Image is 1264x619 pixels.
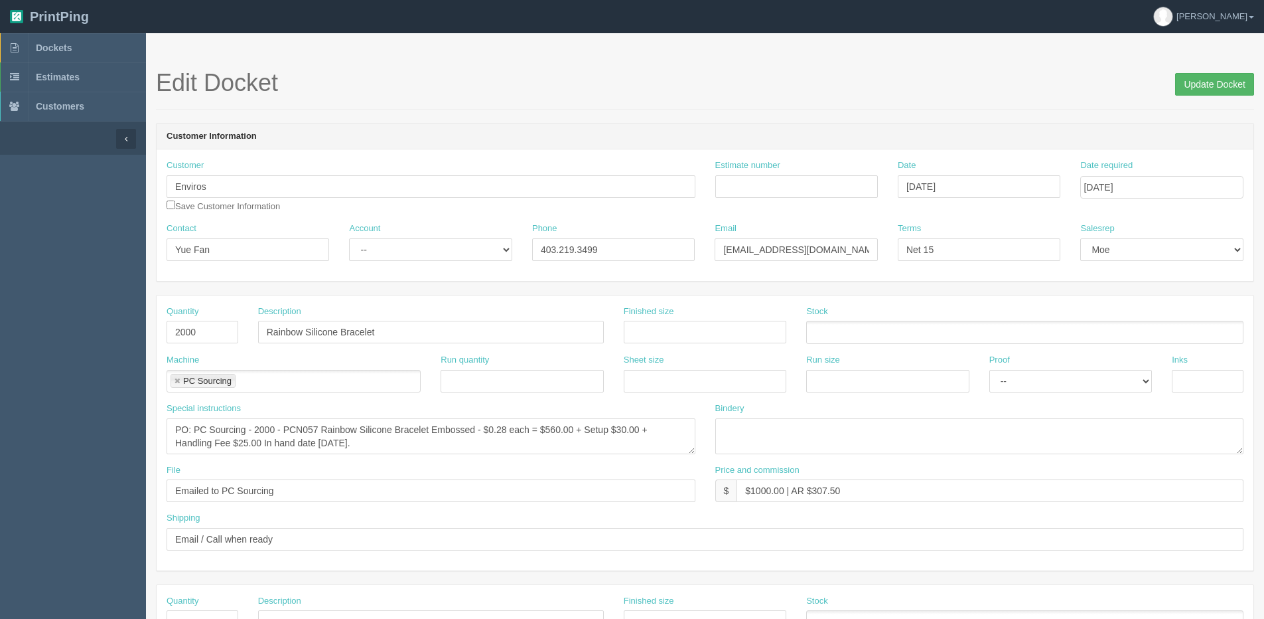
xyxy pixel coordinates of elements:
[167,464,180,477] label: File
[1154,7,1172,26] img: avatar_default-7531ab5dedf162e01f1e0bb0964e6a185e93c5c22dfe317fb01d7f8cd2b1632c.jpg
[806,354,840,367] label: Run size
[715,402,744,415] label: Bindery
[167,159,695,213] div: Save Customer Information
[258,306,301,318] label: Description
[1080,222,1114,235] label: Salesrep
[624,354,664,367] label: Sheet size
[167,595,198,608] label: Quantity
[715,464,800,477] label: Price and commission
[36,43,72,53] span: Dockets
[167,512,200,525] label: Shipping
[715,222,737,235] label: Email
[898,159,916,172] label: Date
[167,354,199,367] label: Machine
[10,10,23,23] img: logo-3e63b451c926e2ac314895c53de4908e5d424f24456219fb08d385ab2e579770.png
[715,480,737,502] div: $
[258,595,301,608] label: Description
[1172,354,1188,367] label: Inks
[349,222,380,235] label: Account
[183,377,232,385] div: PC Sourcing
[532,222,557,235] label: Phone
[157,124,1253,150] header: Customer Information
[1080,159,1133,172] label: Date required
[624,595,674,608] label: Finished size
[156,70,1254,96] h1: Edit Docket
[167,175,695,198] input: Enter customer name
[806,306,828,318] label: Stock
[167,402,241,415] label: Special instructions
[989,354,1010,367] label: Proof
[624,306,674,318] label: Finished size
[898,222,921,235] label: Terms
[36,101,84,112] span: Customers
[167,306,198,318] label: Quantity
[441,354,489,367] label: Run quantity
[1175,73,1254,96] input: Update Docket
[167,418,695,454] textarea: PO: PC Sourcing - 2000 - PCN057 Rainbow Silicone Bracelet Embossed - $0.28 each = $560.00 + Setup...
[167,159,204,172] label: Customer
[715,159,780,172] label: Estimate number
[36,72,80,82] span: Estimates
[167,222,196,235] label: Contact
[806,595,828,608] label: Stock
